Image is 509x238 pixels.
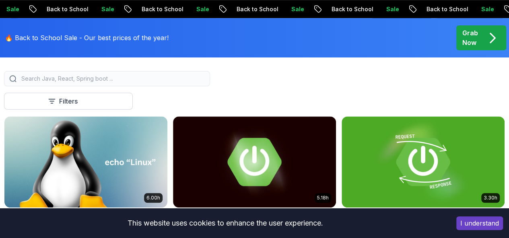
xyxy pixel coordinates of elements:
p: 5.18h [317,195,329,201]
p: Sale [475,5,501,13]
p: Back to School [40,5,95,13]
p: 6.00h [146,195,160,201]
p: Filters [59,96,78,106]
p: Back to School [325,5,380,13]
img: Advanced Spring Boot card [173,116,336,207]
p: Sale [380,5,406,13]
img: Linux Fundamentals card [4,116,167,207]
div: This website uses cookies to enhance the user experience. [6,214,444,232]
p: Sale [95,5,121,13]
button: Accept cookies [456,216,503,230]
p: 🔥 Back to School Sale - Our best prices of the year! [5,33,169,43]
p: Grab Now [462,28,478,47]
p: 3.30h [484,195,497,201]
button: Filters [4,93,133,110]
p: Back to School [230,5,285,13]
img: Building APIs with Spring Boot card [342,116,505,207]
p: Sale [190,5,216,13]
input: Search Java, React, Spring boot ... [20,75,205,83]
p: Sale [285,5,311,13]
p: Back to School [420,5,475,13]
p: Back to School [135,5,190,13]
